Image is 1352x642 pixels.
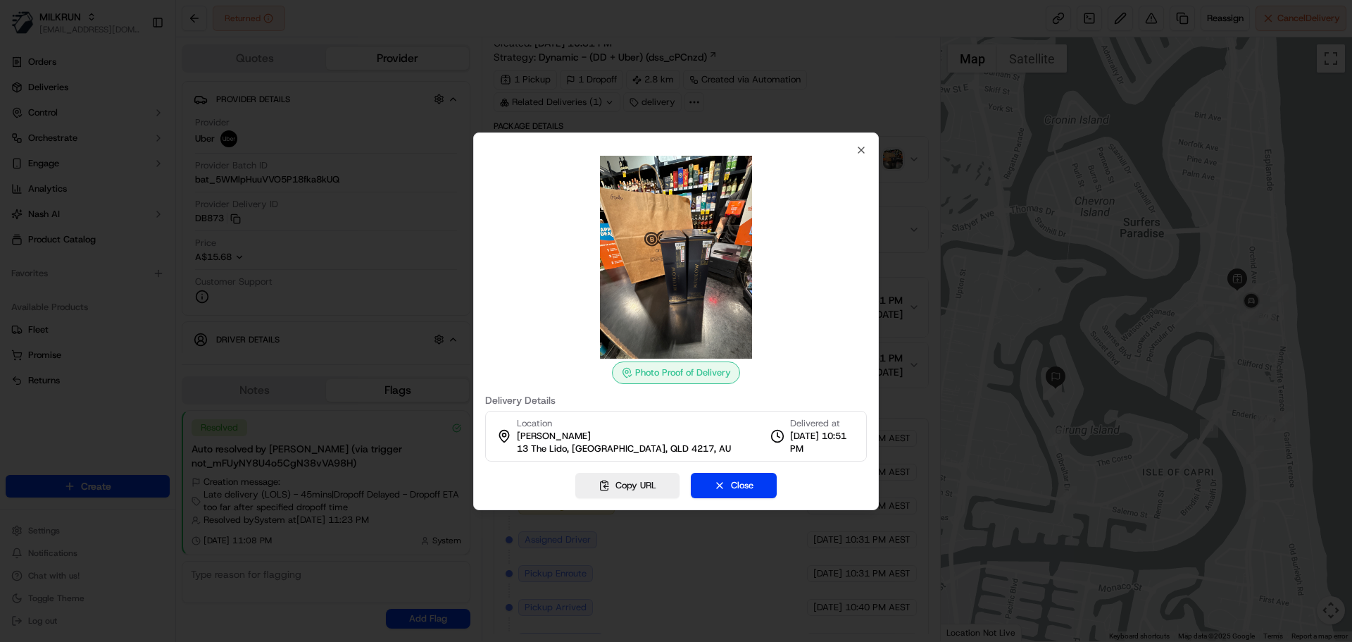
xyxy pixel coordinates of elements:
[575,156,777,359] img: photo_proof_of_delivery image
[517,417,552,430] span: Location
[691,473,777,498] button: Close
[612,362,740,384] div: Photo Proof of Delivery
[485,395,867,405] label: Delivery Details
[790,417,855,430] span: Delivered at
[575,473,680,498] button: Copy URL
[517,430,591,443] span: [PERSON_NAME]
[790,430,855,455] span: [DATE] 10:51 PM
[517,443,731,455] span: 13 The Lido, [GEOGRAPHIC_DATA], QLD 4217, AU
